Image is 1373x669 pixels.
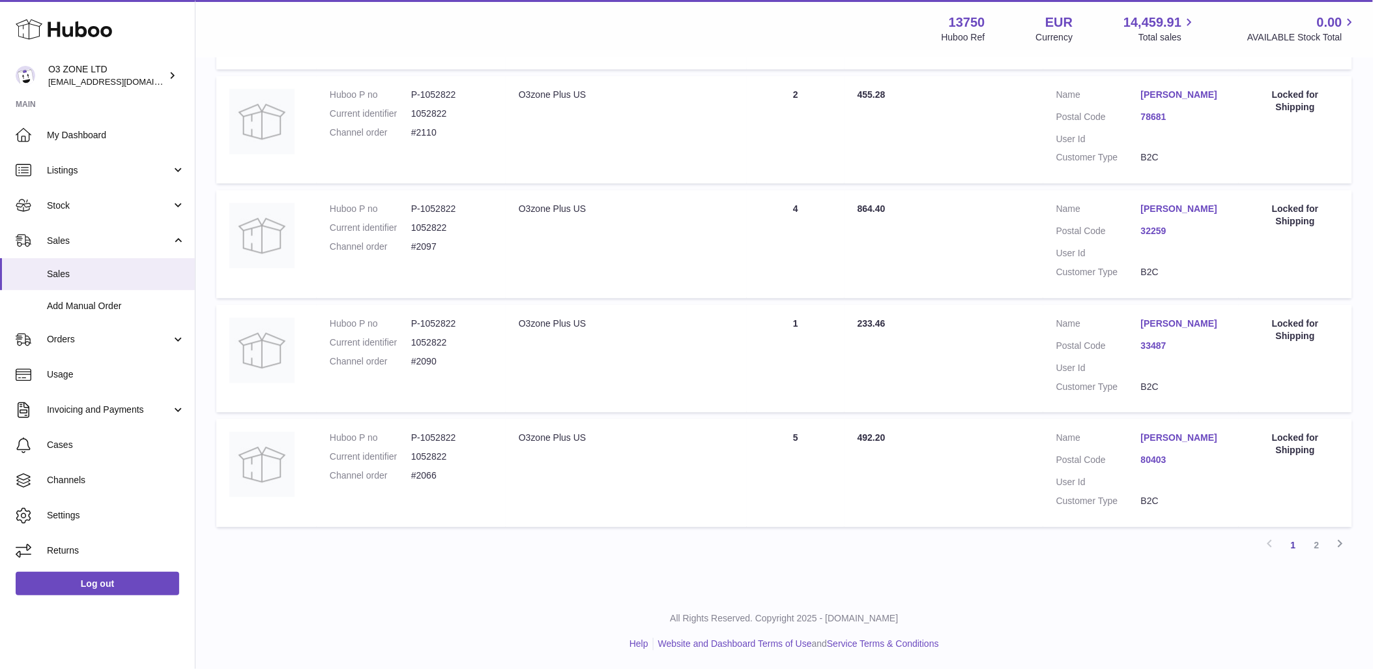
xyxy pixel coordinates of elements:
span: 233.46 [858,318,886,329]
a: [PERSON_NAME] [1141,89,1226,101]
dd: B2C [1141,381,1226,393]
dt: Current identifier [330,336,411,349]
a: Help [629,638,648,649]
span: Orders [47,333,171,346]
a: [PERSON_NAME] [1141,318,1226,330]
span: Add Manual Order [47,300,185,312]
dd: P-1052822 [411,89,493,101]
dt: Name [1056,318,1141,333]
span: Sales [47,268,185,280]
a: [PERSON_NAME] [1141,432,1226,444]
dt: Postal Code [1056,111,1141,126]
dd: 1052822 [411,336,493,349]
dd: P-1052822 [411,318,493,330]
dt: Customer Type [1056,151,1141,164]
dt: Channel order [330,355,411,368]
dt: Huboo P no [330,89,411,101]
dt: Current identifier [330,451,411,463]
dt: Name [1056,432,1141,447]
span: Sales [47,235,171,247]
div: O3zone Plus US [519,318,734,330]
dt: Customer Type [1056,381,1141,393]
span: My Dashboard [47,129,185,141]
img: hello@o3zoneltd.co.uk [16,66,35,85]
span: Settings [47,509,185,522]
a: Service Terms & Conditions [827,638,939,649]
td: 5 [747,419,845,527]
dt: Current identifier [330,108,411,120]
dt: Huboo P no [330,432,411,444]
dd: #2110 [411,126,493,139]
span: Usage [47,368,185,381]
dt: Name [1056,203,1141,218]
img: no-photo.jpg [229,318,295,383]
td: 2 [747,76,845,184]
dd: 1052822 [411,451,493,463]
dt: Huboo P no [330,318,411,330]
dt: Huboo P no [330,203,411,215]
li: and [654,638,939,650]
dt: Channel order [330,469,411,482]
span: 864.40 [858,203,886,214]
strong: EUR [1045,14,1073,31]
a: 78681 [1141,111,1226,123]
span: 455.28 [858,89,886,100]
dt: Name [1056,89,1141,104]
span: Channels [47,474,185,486]
div: Locked for Shipping [1252,432,1339,456]
dt: User Id [1056,133,1141,145]
div: Locked for Shipping [1252,203,1339,228]
dd: P-1052822 [411,203,493,215]
span: Returns [47,544,185,557]
dt: Customer Type [1056,495,1141,507]
a: 0.00 AVAILABLE Stock Total [1247,14,1357,44]
span: AVAILABLE Stock Total [1247,31,1357,44]
span: Invoicing and Payments [47,404,171,416]
div: O3 ZONE LTD [48,63,166,88]
span: Total sales [1138,31,1196,44]
dt: User Id [1056,362,1141,374]
dt: User Id [1056,476,1141,488]
td: 1 [747,305,845,413]
dd: 1052822 [411,108,493,120]
dd: #2097 [411,241,493,253]
span: [EMAIL_ADDRESS][DOMAIN_NAME] [48,76,192,87]
img: no-photo.jpg [229,203,295,268]
img: no-photo.jpg [229,432,295,497]
a: 1 [1282,533,1305,557]
dd: B2C [1141,266,1226,278]
dt: Channel order [330,241,411,253]
p: All Rights Reserved. Copyright 2025 - [DOMAIN_NAME] [206,612,1363,625]
div: O3zone Plus US [519,432,734,444]
a: Website and Dashboard Terms of Use [658,638,812,649]
span: 14,459.91 [1123,14,1181,31]
img: no-photo.jpg [229,89,295,154]
a: 32259 [1141,225,1226,237]
div: O3zone Plus US [519,203,734,215]
strong: 13750 [949,14,985,31]
a: [PERSON_NAME] [1141,203,1226,215]
dt: Customer Type [1056,266,1141,278]
td: 4 [747,190,845,298]
span: 0.00 [1317,14,1342,31]
dd: P-1052822 [411,432,493,444]
dt: User Id [1056,247,1141,260]
dt: Current identifier [330,222,411,234]
dt: Channel order [330,126,411,139]
dd: #2066 [411,469,493,482]
span: Stock [47,200,171,212]
div: Locked for Shipping [1252,318,1339,342]
dd: B2C [1141,151,1226,164]
a: Log out [16,572,179,595]
span: 492.20 [858,432,886,443]
dd: #2090 [411,355,493,368]
div: Currency [1036,31,1073,44]
div: O3zone Plus US [519,89,734,101]
a: 80403 [1141,454,1226,466]
dt: Postal Code [1056,340,1141,355]
span: Cases [47,439,185,451]
a: 2 [1305,533,1329,557]
dd: B2C [1141,495,1226,507]
div: Locked for Shipping [1252,89,1339,113]
dt: Postal Code [1056,225,1141,241]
